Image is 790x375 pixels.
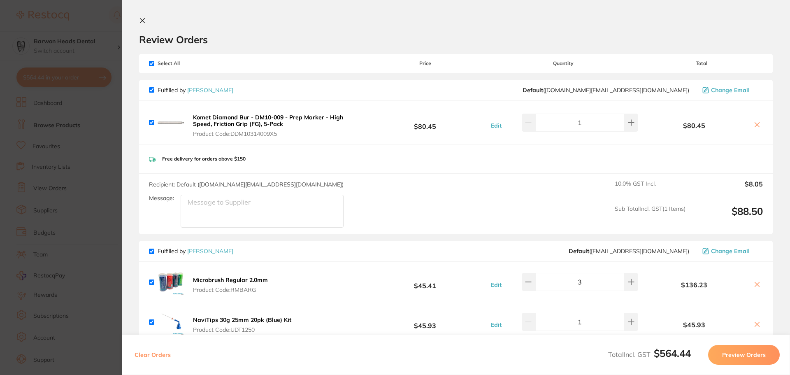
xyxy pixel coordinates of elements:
button: Komet Diamond Bur - DM10-009 - Prep Marker - High Speed, Friction Grip (FG), 5-Pack Product Code:... [191,114,364,137]
span: Product Code: DDM10314009X5 [193,130,361,137]
b: $136.23 [640,281,748,289]
span: Change Email [711,248,750,254]
button: Edit [488,122,504,129]
b: $45.93 [364,314,486,330]
b: Default [523,86,543,94]
span: customer.care@henryschein.com.au [523,87,689,93]
span: Recipient: Default ( [DOMAIN_NAME][EMAIL_ADDRESS][DOMAIN_NAME] ) [149,181,344,188]
button: Change Email [700,247,763,255]
button: Edit [488,281,504,289]
b: NaviTips 30g 25mm 20pk (Blue) Kit [193,316,291,324]
output: $8.05 [692,180,763,198]
button: Change Email [700,86,763,94]
b: $45.93 [640,321,748,328]
span: Total Incl. GST [608,350,691,359]
span: Product Code: UDT1250 [193,326,291,333]
p: Free delivery for orders above $150 [162,156,246,162]
span: Select All [149,61,231,66]
button: Clear Orders [132,345,173,365]
output: $88.50 [692,205,763,228]
b: Microbrush Regular 2.0mm [193,276,268,284]
a: [PERSON_NAME] [187,247,233,255]
p: Fulfilled by [158,248,233,254]
span: Price [364,61,486,66]
img: cWNnaXd0NA [158,109,184,136]
b: $80.45 [364,115,486,130]
label: Message: [149,195,174,202]
span: save@adamdental.com.au [569,248,689,254]
p: Fulfilled by [158,87,233,93]
span: Change Email [711,87,750,93]
b: $80.45 [640,122,748,129]
span: Quantity [487,61,640,66]
b: $564.44 [654,347,691,359]
a: [PERSON_NAME] [187,86,233,94]
span: Sub Total Incl. GST ( 1 Items) [615,205,685,228]
b: Komet Diamond Bur - DM10-009 - Prep Marker - High Speed, Friction Grip (FG), 5-Pack [193,114,343,128]
button: Edit [488,321,504,328]
button: Microbrush Regular 2.0mm Product Code:RMBARG [191,276,270,293]
button: NaviTips 30g 25mm 20pk (Blue) Kit Product Code:UDT1250 [191,316,294,333]
h2: Review Orders [139,33,773,46]
b: Default [569,247,589,255]
span: 10.0 % GST Incl. [615,180,685,198]
b: $45.41 [364,275,486,290]
span: Product Code: RMBARG [193,286,268,293]
button: Preview Orders [708,345,780,365]
img: emRnNWRvdw [158,269,184,295]
span: Total [640,61,763,66]
img: M2ZlM3B3eQ [158,309,184,335]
